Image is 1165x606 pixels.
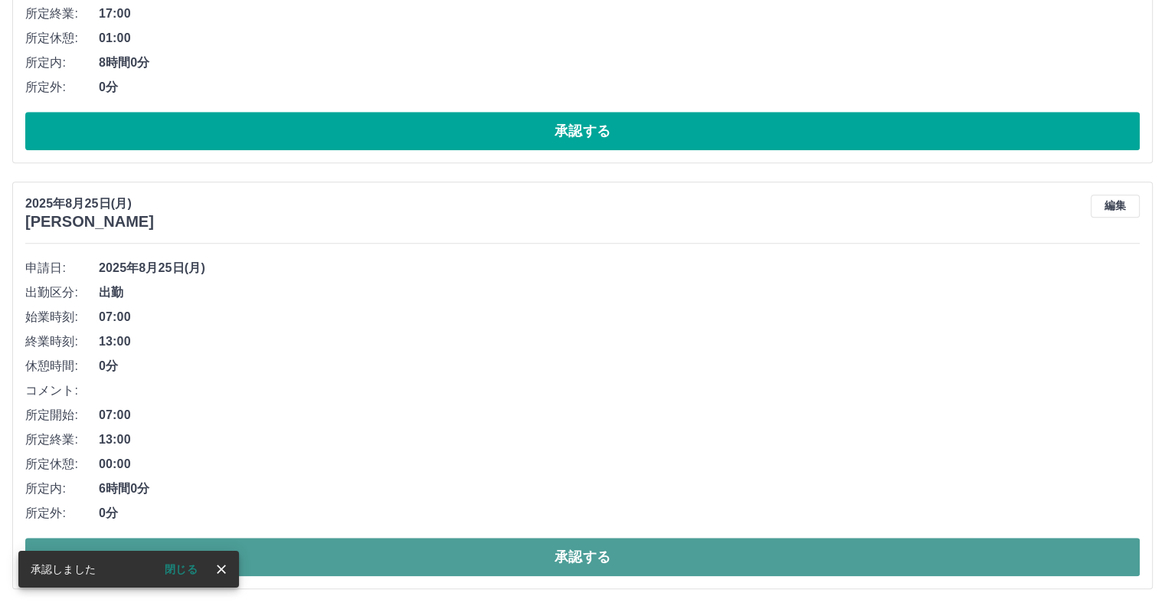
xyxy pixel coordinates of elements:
span: 2025年8月25日(月) [99,259,1140,277]
span: 終業時刻: [25,332,99,351]
span: 休憩時間: [25,357,99,375]
span: 00:00 [99,455,1140,473]
h3: [PERSON_NAME] [25,213,154,231]
button: 閉じる [152,558,210,581]
span: 01:00 [99,29,1140,47]
button: 承認する [25,112,1140,150]
span: 所定内: [25,480,99,498]
span: 所定休憩: [25,455,99,473]
button: 編集 [1091,195,1140,218]
span: 所定外: [25,504,99,522]
span: 始業時刻: [25,308,99,326]
span: 07:00 [99,406,1140,424]
button: close [210,558,233,581]
span: 0分 [99,78,1140,97]
span: 所定終業: [25,5,99,23]
span: 13:00 [99,332,1140,351]
span: 出勤 [99,283,1140,302]
span: 13:00 [99,431,1140,449]
span: コメント: [25,382,99,400]
span: 6時間0分 [99,480,1140,498]
span: 所定開始: [25,406,99,424]
span: 07:00 [99,308,1140,326]
span: 所定休憩: [25,29,99,47]
button: 承認する [25,538,1140,576]
span: 申請日: [25,259,99,277]
span: 17:00 [99,5,1140,23]
span: 所定終業: [25,431,99,449]
span: 所定外: [25,78,99,97]
span: 所定内: [25,54,99,72]
span: 0分 [99,357,1140,375]
p: 2025年8月25日(月) [25,195,154,213]
span: 出勤区分: [25,283,99,302]
span: 0分 [99,504,1140,522]
div: 承認しました [31,555,96,583]
span: 8時間0分 [99,54,1140,72]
